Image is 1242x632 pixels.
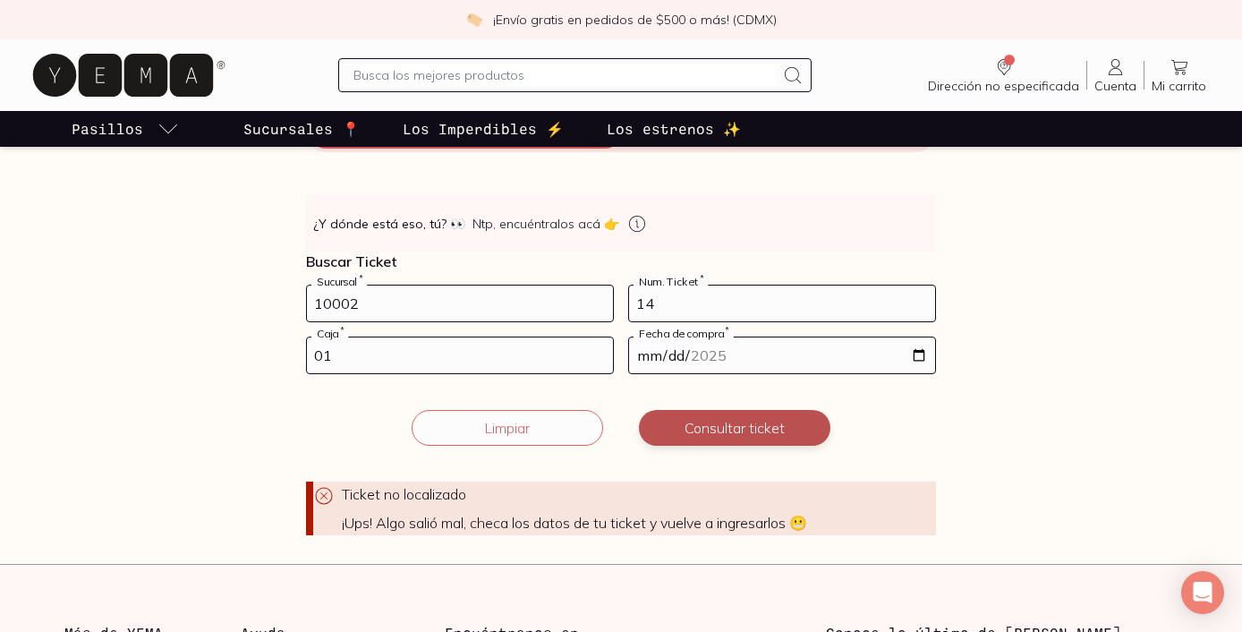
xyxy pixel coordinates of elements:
[311,327,348,340] label: Caja
[403,118,564,140] p: Los Imperdibles ⚡️
[412,410,603,446] button: Limpiar
[342,485,466,503] span: Ticket no localizado
[307,286,613,321] input: 728
[72,118,143,140] p: Pasillos
[928,78,1079,94] span: Dirección no especificada
[472,215,619,233] span: Ntp, encuéntralos acá 👉
[493,11,777,29] p: ¡Envío gratis en pedidos de $500 o más! (CDMX)
[240,111,363,147] a: Sucursales 📍
[634,275,708,288] label: Num. Ticket
[307,337,613,373] input: 03
[450,215,465,233] span: 👀
[639,410,830,446] button: Consultar ticket
[68,111,183,147] a: pasillo-todos-link
[1152,78,1206,94] span: Mi carrito
[921,56,1086,94] a: Dirección no especificada
[311,275,367,288] label: Sucursal
[1094,78,1136,94] span: Cuenta
[603,111,744,147] a: Los estrenos ✨
[607,118,741,140] p: Los estrenos ✨
[342,514,936,532] span: ¡Ups! Algo salió mal, checa los datos de tu ticket y vuelve a ingresarlos 😬
[243,118,360,140] p: Sucursales 📍
[399,111,567,147] a: Los Imperdibles ⚡️
[1144,56,1213,94] a: Mi carrito
[629,337,935,373] input: 14-05-2023
[1087,56,1144,94] a: Cuenta
[353,64,776,86] input: Busca los mejores productos
[634,327,734,340] label: Fecha de compra
[306,252,936,270] p: Buscar Ticket
[1181,571,1224,614] div: Open Intercom Messenger
[313,215,465,233] strong: ¿Y dónde está eso, tú?
[466,12,482,28] img: check
[629,286,935,321] input: 123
